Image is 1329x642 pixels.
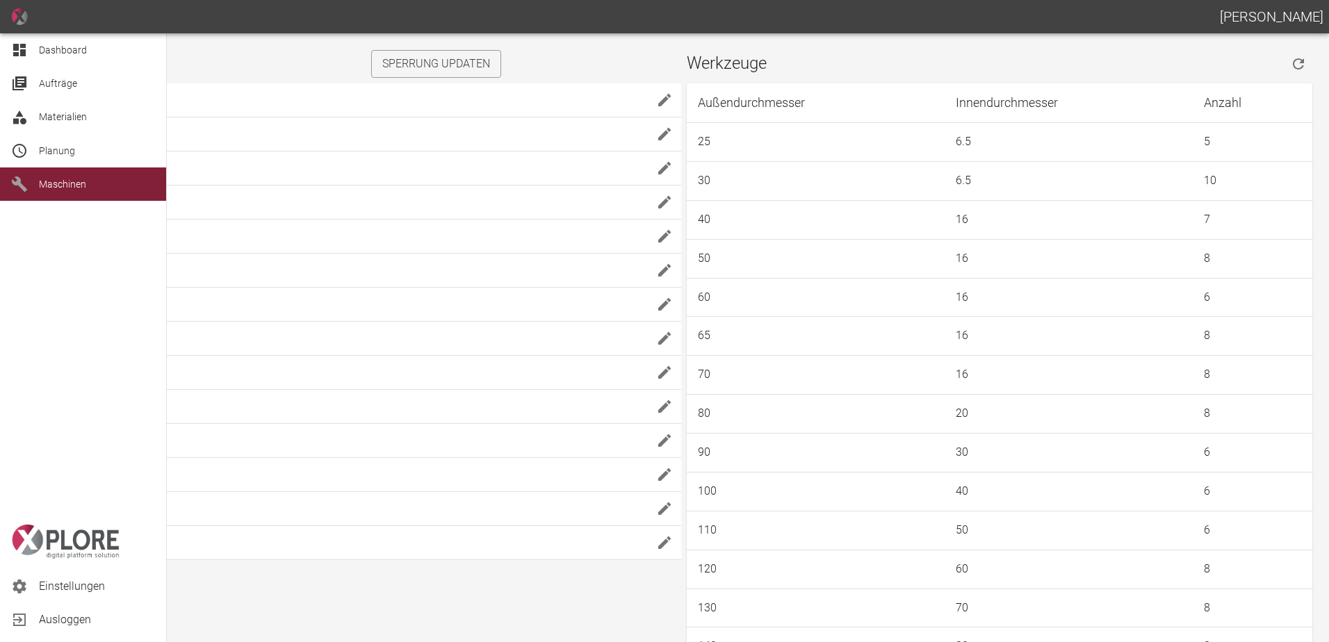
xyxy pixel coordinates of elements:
[1193,317,1312,356] td: 8
[39,578,155,595] span: Einstellungen
[11,525,120,559] img: logo
[1193,200,1312,239] td: 7
[945,123,1193,162] td: 6.5
[687,317,945,356] th: 65
[39,179,86,190] span: Maschinen
[61,330,648,347] span: P12/13
[945,200,1193,239] td: 16
[945,161,1193,200] td: 6.5
[1193,83,1312,123] th: Anzahl
[687,511,945,550] th: 110
[39,111,87,122] span: Materialien
[61,398,648,415] span: P15
[945,395,1193,434] td: 20
[11,8,28,25] img: icon
[1193,356,1312,395] td: 8
[651,154,678,182] button: edit
[61,296,648,313] span: P10/11
[687,588,945,627] th: 130
[61,126,648,142] span: P3/4
[651,495,678,522] button: edit
[945,434,1193,472] td: 30
[1193,511,1312,550] td: 6
[371,50,501,78] button: Sperrung updaten
[687,278,945,317] th: 60
[651,86,678,114] button: edit
[1193,239,1312,278] td: 8
[61,466,648,483] span: P18/19
[651,256,678,284] button: edit
[687,434,945,472] th: 90
[39,78,77,89] span: Aufträge
[945,239,1193,278] td: 16
[945,83,1193,123] th: Innendurchmesser
[61,262,648,279] span: P8/9
[651,222,678,250] button: edit
[39,145,75,156] span: Planung
[1285,50,1312,78] button: Werkzeuge updaten
[687,472,945,511] th: 100
[61,160,648,176] span: P5
[1193,472,1312,511] td: 6
[651,461,678,488] button: edit
[687,123,945,162] th: 25
[56,50,366,72] h5: Maschinen
[651,120,678,148] button: edit
[945,550,1193,588] td: 60
[1193,588,1312,627] td: 8
[651,359,678,386] button: edit
[61,432,648,449] span: P16/17
[1193,161,1312,200] td: 10
[61,534,648,551] span: P22/23
[651,393,678,420] button: edit
[1193,550,1312,588] td: 8
[687,239,945,278] th: 50
[39,44,87,56] span: Dashboard
[687,395,945,434] th: 80
[945,356,1193,395] td: 16
[39,611,155,628] span: Ausloggen
[1193,395,1312,434] td: 8
[945,588,1193,627] td: 70
[651,427,678,454] button: edit
[687,200,945,239] th: 40
[651,324,678,352] button: edit
[651,188,678,216] button: edit
[687,53,767,75] h5: Werkzeuge
[687,356,945,395] th: 70
[61,92,648,108] span: P1/2
[1193,123,1312,162] td: 5
[61,194,648,211] span: P6
[945,278,1193,317] td: 16
[61,364,648,381] span: P14
[1220,6,1323,28] h1: [PERSON_NAME]
[651,290,678,318] button: edit
[945,511,1193,550] td: 50
[945,317,1193,356] td: 16
[945,472,1193,511] td: 40
[687,550,945,588] th: 120
[61,500,648,517] span: P20/21
[1193,434,1312,472] td: 6
[687,83,945,123] th: Außendurchmesser
[1193,278,1312,317] td: 6
[651,529,678,557] button: edit
[61,228,648,245] span: P7
[687,161,945,200] th: 30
